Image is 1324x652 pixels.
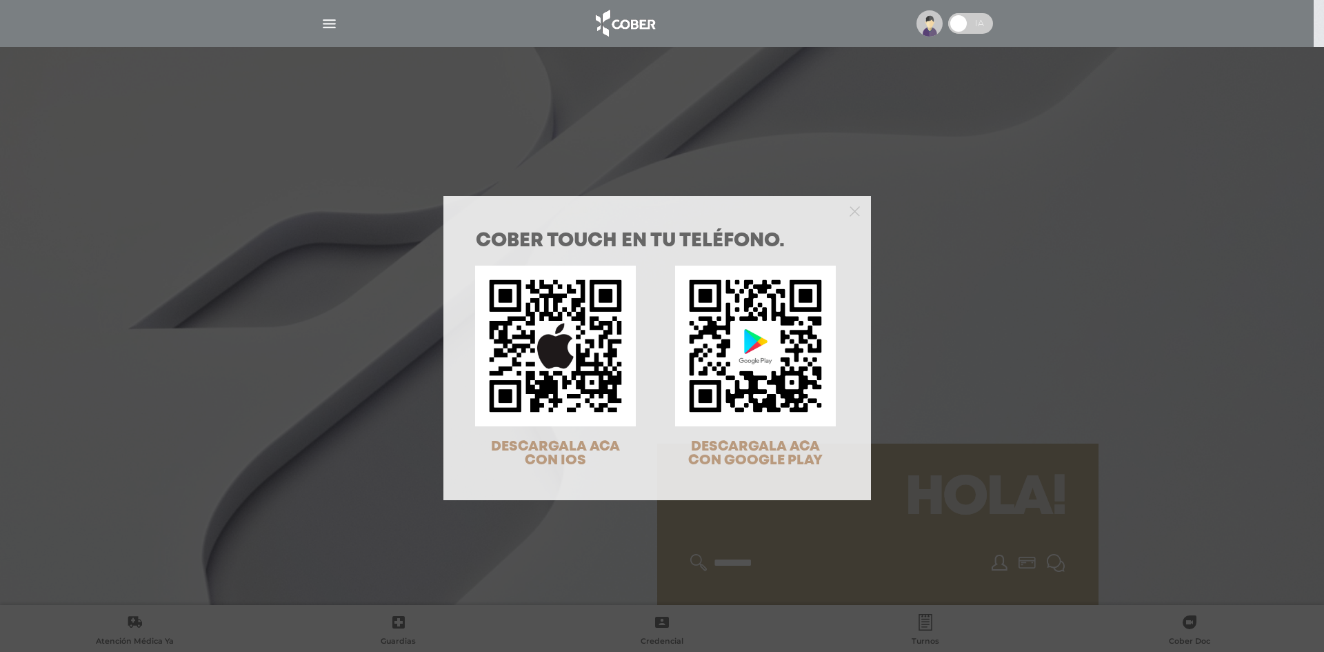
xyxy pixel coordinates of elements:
img: qr-code [475,266,636,426]
span: DESCARGALA ACA CON GOOGLE PLAY [688,440,823,467]
h1: COBER TOUCH en tu teléfono. [476,232,839,251]
span: DESCARGALA ACA CON IOS [491,440,620,467]
img: qr-code [675,266,836,426]
button: Close [850,204,860,217]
